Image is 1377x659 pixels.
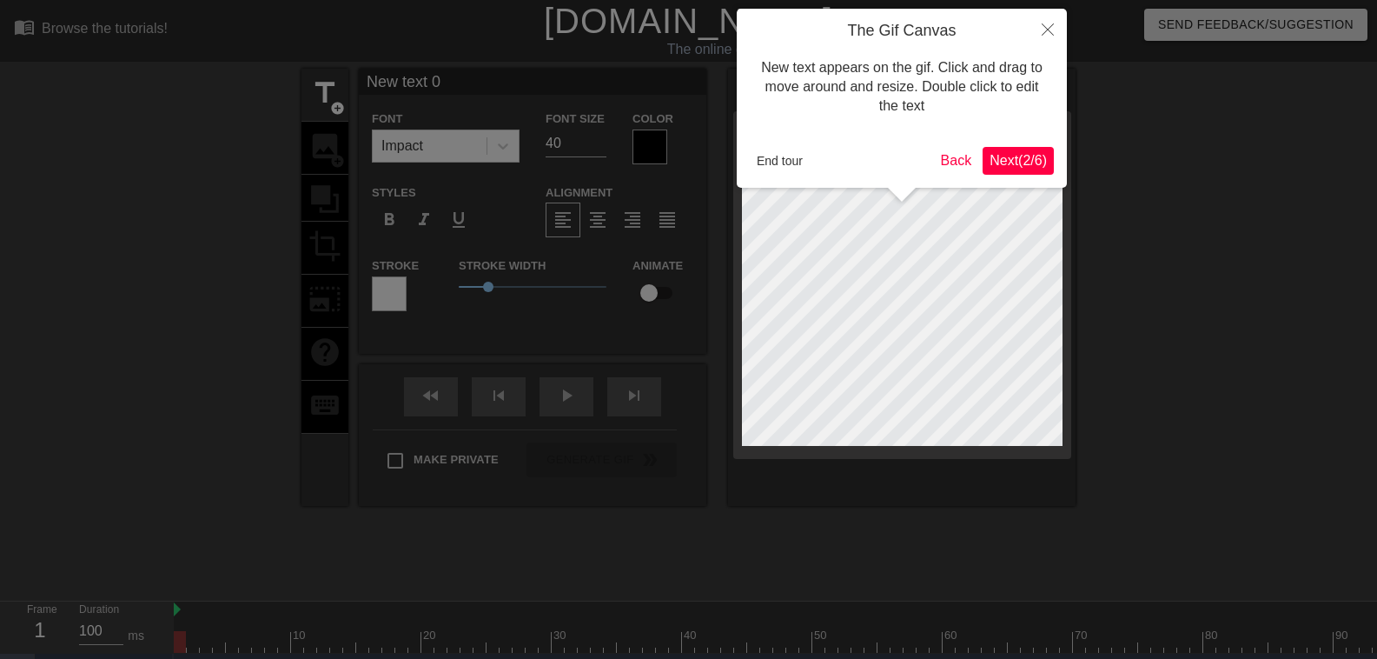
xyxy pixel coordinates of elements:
[372,257,419,275] label: Stroke
[459,257,546,275] label: Stroke Width
[553,210,573,230] span: format_align_left
[990,153,1047,168] span: Next ( 2 / 6 )
[1205,627,1221,644] div: 80
[1158,14,1354,36] span: Send Feedback/Suggestion
[1335,627,1351,644] div: 90
[944,627,960,644] div: 60
[983,147,1054,175] button: Next
[128,627,144,645] div: ms
[1029,9,1067,49] button: Close
[420,385,441,406] span: fast_rewind
[423,627,439,644] div: 20
[488,385,509,406] span: skip_previous
[622,210,643,230] span: format_align_right
[750,148,810,174] button: End tour
[308,77,341,110] span: title
[546,110,605,128] label: Font Size
[814,627,830,644] div: 50
[934,147,979,175] button: Back
[414,451,499,469] span: Make Private
[544,2,833,40] a: [DOMAIN_NAME]
[750,41,1054,134] div: New text appears on the gif. Click and drag to move around and resize. Double click to edit the text
[379,210,400,230] span: format_bold
[684,627,699,644] div: 40
[414,210,434,230] span: format_italic
[14,17,35,37] span: menu_book
[750,22,1054,41] h4: The Gif Canvas
[467,39,988,60] div: The online gif editor
[448,210,469,230] span: format_underline
[14,602,66,652] div: Frame
[372,184,416,202] label: Styles
[293,627,308,644] div: 10
[632,257,683,275] label: Animate
[556,385,577,406] span: play_arrow
[632,110,673,128] label: Color
[1075,627,1090,644] div: 70
[587,210,608,230] span: format_align_center
[42,21,168,36] div: Browse the tutorials!
[14,17,168,43] a: Browse the tutorials!
[27,615,53,646] div: 1
[330,101,345,116] span: add_circle
[372,110,402,128] label: Font
[79,605,119,616] label: Duration
[381,136,423,156] div: Impact
[553,627,569,644] div: 30
[657,210,678,230] span: format_align_justify
[1144,9,1367,41] button: Send Feedback/Suggestion
[546,184,612,202] label: Alignment
[624,385,645,406] span: skip_next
